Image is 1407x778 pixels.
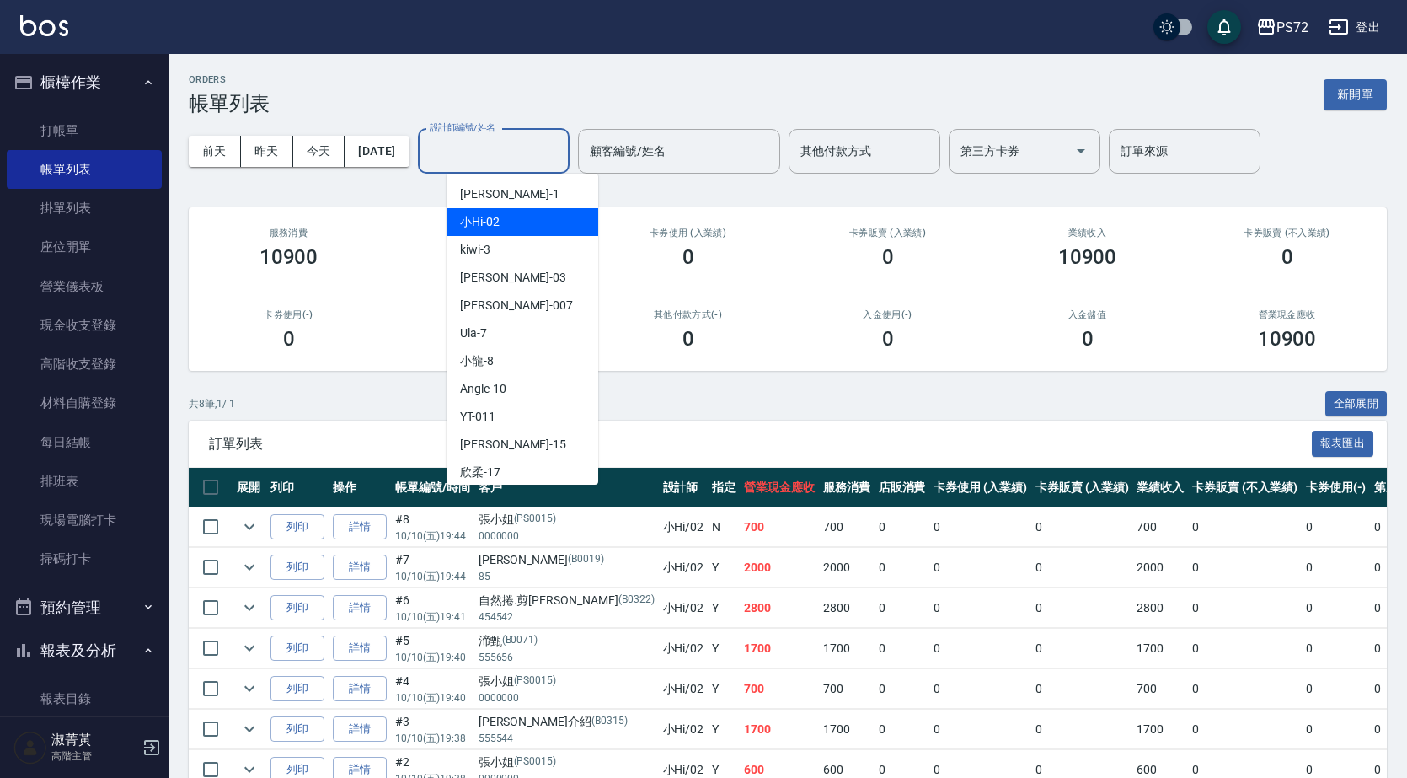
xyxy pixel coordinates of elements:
[929,629,1031,668] td: 0
[479,673,655,690] div: 張小姐
[270,595,324,621] button: 列印
[882,245,894,269] h3: 0
[1325,391,1388,417] button: 全部展開
[740,629,819,668] td: 1700
[819,507,875,547] td: 700
[460,352,494,370] span: 小龍 -8
[333,595,387,621] a: 詳情
[395,609,470,625] p: 10/10 (五) 19:41
[682,327,694,351] h3: 0
[875,710,930,749] td: 0
[51,748,137,764] p: 高階主管
[740,588,819,628] td: 2800
[233,468,266,507] th: 展開
[7,306,162,345] a: 現金收支登錄
[460,408,495,426] span: YT -011
[7,462,162,501] a: 排班表
[1188,669,1301,709] td: 0
[395,529,470,544] p: 10/10 (五) 19:44
[708,468,740,507] th: 指定
[1281,245,1293,269] h3: 0
[1302,629,1371,668] td: 0
[1031,629,1133,668] td: 0
[608,309,768,320] h2: 其他付款方式(-)
[1188,588,1301,628] td: 0
[608,228,768,239] h2: 卡券使用 (入業績)
[283,327,295,351] h3: 0
[875,588,930,628] td: 0
[7,423,162,462] a: 每日結帳
[333,676,387,702] a: 詳情
[659,468,709,507] th: 設計師
[1302,588,1371,628] td: 0
[333,555,387,581] a: 詳情
[808,309,967,320] h2: 入金使用(-)
[237,555,262,580] button: expand row
[7,345,162,384] a: 高階收支登錄
[659,548,709,588] td: 小Hi /02
[237,595,262,620] button: expand row
[1188,710,1301,749] td: 0
[875,629,930,668] td: 0
[659,507,709,547] td: 小Hi /02
[7,228,162,266] a: 座位開單
[460,436,566,453] span: [PERSON_NAME] -15
[479,754,655,771] div: 張小姐
[875,468,930,507] th: 店販消費
[266,468,329,507] th: 列印
[1031,669,1133,709] td: 0
[1132,588,1188,628] td: 2800
[808,228,967,239] h2: 卡券販賣 (入業績)
[395,650,470,665] p: 10/10 (五) 19:40
[7,111,162,150] a: 打帳單
[514,511,557,529] p: (PS0015)
[293,136,345,167] button: 今天
[345,136,409,167] button: [DATE]
[682,245,694,269] h3: 0
[209,309,368,320] h2: 卡券使用(-)
[1132,468,1188,507] th: 業績收入
[1302,507,1371,547] td: 0
[460,213,500,231] span: 小Hi -02
[479,632,655,650] div: 渧甄
[929,548,1031,588] td: 0
[1031,507,1133,547] td: 0
[479,592,655,609] div: 自然捲.剪[PERSON_NAME]
[1031,468,1133,507] th: 卡券販賣 (入業績)
[568,551,604,569] p: (B0019)
[474,468,659,507] th: 客戶
[1188,629,1301,668] td: 0
[708,669,740,709] td: Y
[395,569,470,584] p: 10/10 (五) 19:44
[819,548,875,588] td: 2000
[460,269,566,287] span: [PERSON_NAME] -03
[209,228,368,239] h3: 服務消費
[479,713,655,731] div: [PERSON_NAME]介紹
[1188,468,1301,507] th: 卡券販賣 (不入業績)
[1258,327,1317,351] h3: 10900
[875,507,930,547] td: 0
[479,650,655,665] p: 555656
[209,436,1312,453] span: 訂單列表
[514,754,557,771] p: (PS0015)
[659,710,709,749] td: 小Hi /02
[1132,669,1188,709] td: 700
[391,468,474,507] th: 帳單編號/時間
[618,592,655,609] p: (B0322)
[1031,588,1133,628] td: 0
[270,716,324,743] button: 列印
[7,679,162,718] a: 報表目錄
[1008,309,1167,320] h2: 入金儲值
[1207,309,1367,320] h2: 營業現金應收
[1312,435,1374,451] a: 報表匯出
[1058,245,1117,269] h3: 10900
[7,384,162,422] a: 材料自購登錄
[189,396,235,411] p: 共 8 筆, 1 / 1
[882,327,894,351] h3: 0
[7,189,162,228] a: 掛單列表
[391,588,474,628] td: #6
[740,710,819,749] td: 1700
[1132,507,1188,547] td: 700
[875,548,930,588] td: 0
[7,501,162,539] a: 現場電腦打卡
